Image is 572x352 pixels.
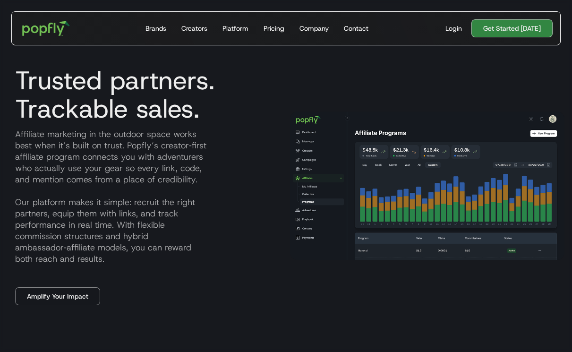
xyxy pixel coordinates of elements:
[222,24,248,33] div: Platform
[344,24,368,33] div: Contact
[178,12,211,45] a: Creators
[296,12,333,45] a: Company
[8,66,282,123] h3: Trusted partners. Trackable sales.
[181,24,207,33] div: Creators
[340,12,372,45] a: Contact
[142,12,170,45] a: Brands
[8,129,282,265] p: Affiliate marketing in the outdoor space works best when it’s built on trust. Popfly’s creator‑fi...
[260,12,288,45] a: Pricing
[264,24,284,33] div: Pricing
[219,12,252,45] a: Platform
[445,24,462,33] div: Login
[471,19,553,37] a: Get Started [DATE]
[299,24,329,33] div: Company
[16,14,77,43] a: home
[145,24,166,33] div: Brands
[15,287,100,305] a: Amplify Your Impact
[442,24,466,33] a: Login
